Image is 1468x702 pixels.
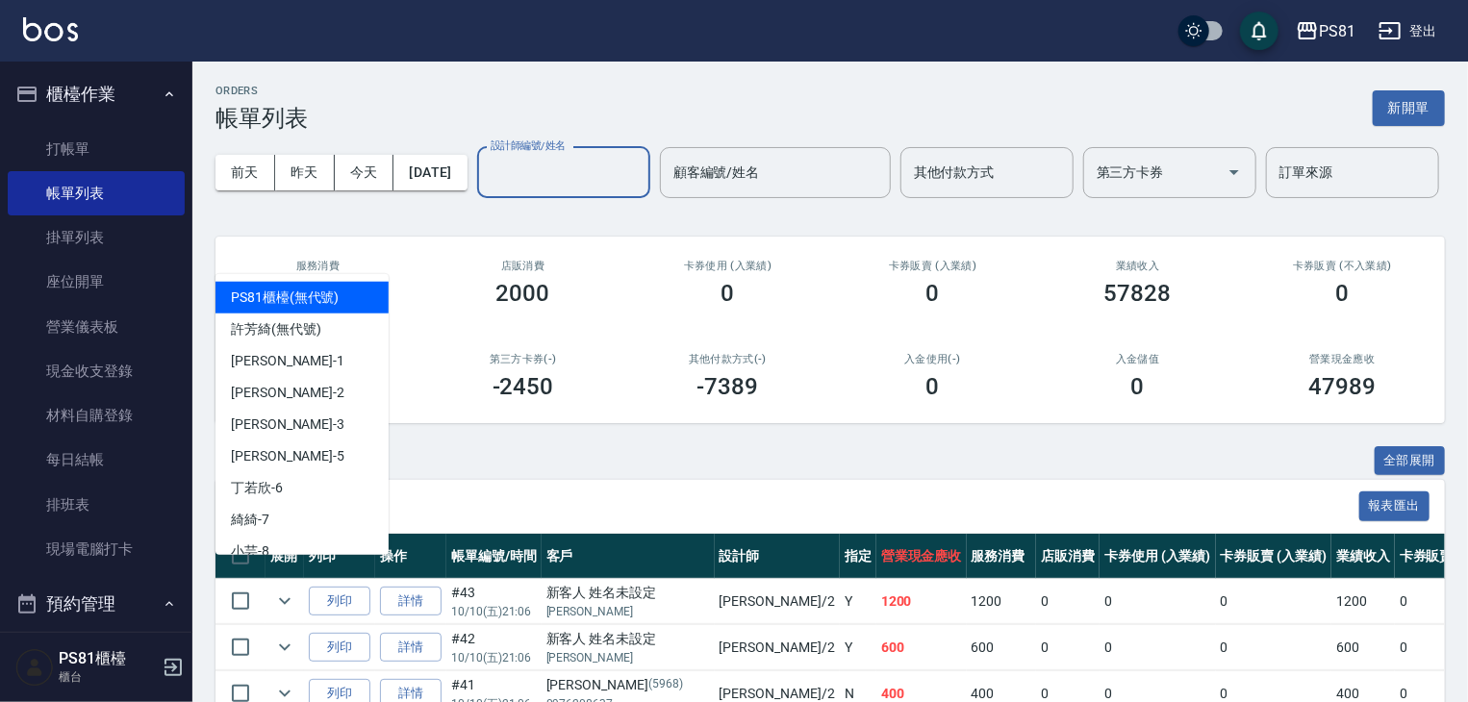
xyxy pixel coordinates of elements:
[231,319,321,339] span: 許芳綺 (無代號)
[231,288,339,308] span: PS81櫃檯 (無代號)
[1240,12,1278,50] button: save
[967,579,1037,624] td: 1200
[1359,496,1430,514] a: 報表匯出
[215,155,275,190] button: 前天
[546,583,710,603] div: 新客人 姓名未設定
[231,383,344,403] span: [PERSON_NAME] -2
[876,579,967,624] td: 1200
[715,534,840,579] th: 設計師
[8,69,185,119] button: 櫃檯作業
[1319,19,1355,43] div: PS81
[1309,373,1377,400] h3: 47989
[1100,625,1216,670] td: 0
[215,105,308,132] h3: 帳單列表
[926,280,940,307] h3: 0
[8,579,185,629] button: 預約管理
[8,438,185,482] a: 每日結帳
[8,349,185,393] a: 現金收支登錄
[1373,98,1445,116] a: 新開單
[496,280,550,307] h3: 2000
[1336,280,1350,307] h3: 0
[493,373,554,400] h3: -2450
[309,587,370,616] button: 列印
[1058,353,1217,365] h2: 入金儲值
[451,649,537,666] p: 10/10 (五) 21:06
[1100,579,1216,624] td: 0
[1216,534,1332,579] th: 卡券販賣 (入業績)
[1331,625,1395,670] td: 600
[1036,579,1100,624] td: 0
[648,353,807,365] h2: 其他付款方式(-)
[446,534,542,579] th: 帳單編號/時間
[275,155,335,190] button: 昨天
[840,579,876,624] td: Y
[853,260,1012,272] h2: 卡券販賣 (入業績)
[8,483,185,527] a: 排班表
[697,373,759,400] h3: -7389
[380,633,442,663] a: 詳情
[840,625,876,670] td: Y
[1375,446,1446,476] button: 全部展開
[546,603,710,620] p: [PERSON_NAME]
[231,478,283,498] span: 丁若欣 -6
[443,353,602,365] h2: 第三方卡券(-)
[840,534,876,579] th: 指定
[546,675,710,695] div: [PERSON_NAME]
[335,155,394,190] button: 今天
[1331,534,1395,579] th: 業績收入
[443,260,602,272] h2: 店販消費
[375,534,446,579] th: 操作
[304,534,375,579] th: 列印
[876,534,967,579] th: 營業現金應收
[967,625,1037,670] td: 600
[8,527,185,571] a: 現場電腦打卡
[1036,534,1100,579] th: 店販消費
[1288,12,1363,51] button: PS81
[648,675,683,695] p: (5968)
[542,534,715,579] th: 客戶
[715,625,840,670] td: [PERSON_NAME] /2
[1216,625,1332,670] td: 0
[967,534,1037,579] th: 服務消費
[721,280,735,307] h3: 0
[1036,625,1100,670] td: 0
[1331,579,1395,624] td: 1200
[270,633,299,662] button: expand row
[270,587,299,615] button: expand row
[309,633,370,663] button: 列印
[23,17,78,41] img: Logo
[59,668,157,686] p: 櫃台
[648,260,807,272] h2: 卡券使用 (入業績)
[1263,260,1422,272] h2: 卡券販賣 (不入業績)
[380,587,442,616] a: 詳情
[1219,157,1250,188] button: Open
[1371,13,1445,49] button: 登出
[393,155,467,190] button: [DATE]
[853,353,1012,365] h2: 入金使用(-)
[231,541,269,562] span: 小芸 -8
[546,649,710,666] p: [PERSON_NAME]
[491,138,566,153] label: 設計師編號/姓名
[8,260,185,304] a: 座位開單
[446,625,542,670] td: #42
[8,127,185,171] a: 打帳單
[1104,280,1172,307] h3: 57828
[1359,491,1430,521] button: 報表匯出
[239,497,1359,516] span: 訂單列表
[446,579,542,624] td: #43
[15,648,54,687] img: Person
[231,510,269,530] span: 綺綺 -7
[8,305,185,349] a: 營業儀表板
[231,351,344,371] span: [PERSON_NAME] -1
[1100,534,1216,579] th: 卡券使用 (入業績)
[1216,579,1332,624] td: 0
[8,171,185,215] a: 帳單列表
[1373,90,1445,126] button: 新開單
[926,373,940,400] h3: 0
[451,603,537,620] p: 10/10 (五) 21:06
[8,215,185,260] a: 掛單列表
[215,85,308,97] h2: ORDERS
[231,414,344,435] span: [PERSON_NAME] -3
[1263,353,1422,365] h2: 營業現金應收
[546,629,710,649] div: 新客人 姓名未設定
